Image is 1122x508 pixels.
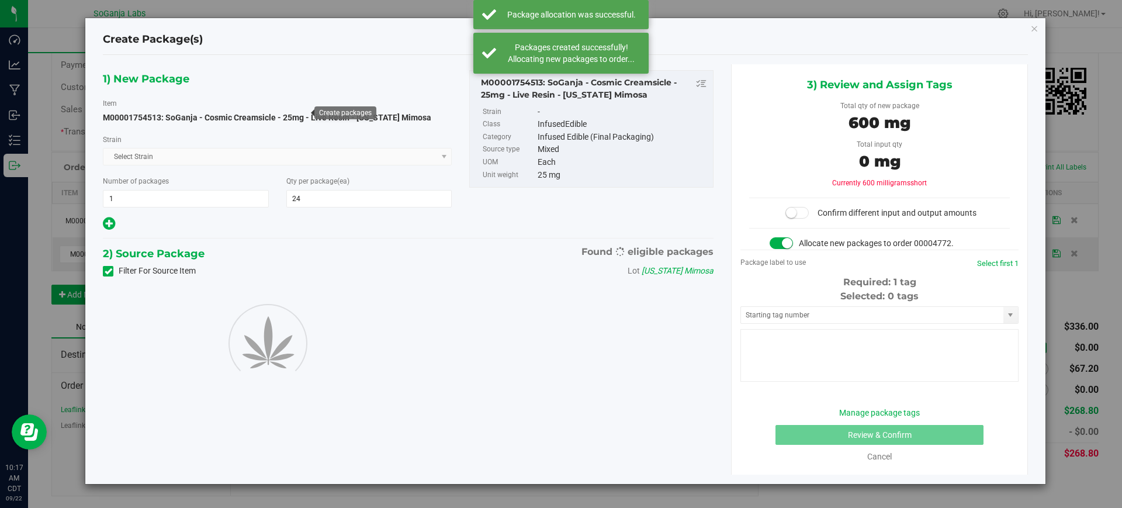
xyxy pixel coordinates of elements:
[628,266,640,275] span: Lot
[503,9,640,20] div: Package allocation was successful.
[103,113,431,122] span: M00001754513: SoGanja - Cosmic Creamsicle - 25mg - Live Resin - [US_STATE] Mimosa
[12,414,47,450] iframe: Resource center
[483,118,535,131] label: Class
[832,179,927,187] span: Currently 600 milligrams
[538,143,707,156] div: Mixed
[103,134,122,145] label: Strain
[103,265,196,277] label: Filter For Source Item
[483,143,535,156] label: Source type
[799,239,954,248] span: Allocate new packages to order 00004772.
[103,98,117,109] label: Item
[287,191,452,207] input: 24
[319,109,372,117] div: Create packages
[910,179,927,187] span: short
[1003,307,1018,323] span: select
[843,277,916,288] span: Required: 1 tag
[483,131,535,144] label: Category
[103,70,189,88] span: 1) New Package
[741,307,1003,323] input: Starting tag number
[807,76,953,94] span: 3) Review and Assign Tags
[581,245,714,259] span: Found eligible packages
[538,106,707,119] div: -
[840,102,919,110] span: Total qty of new package
[337,177,349,185] span: (ea)
[103,245,205,262] span: 2) Source Package
[103,191,268,207] input: 1
[503,42,640,65] div: Packages created successfully! Allocating new packages to order...
[481,77,707,101] div: M00001754513: SoGanja - Cosmic Creamsicle - 25mg - Live Resin - Georgia Mimosa
[818,208,976,217] span: Confirm different input and output amounts
[977,259,1019,268] a: Select first 1
[857,140,902,148] span: Total input qty
[642,266,714,275] span: [US_STATE] Mimosa
[740,258,806,267] span: Package label to use
[483,106,535,119] label: Strain
[538,118,707,131] div: InfusedEdible
[775,425,984,445] button: Review & Confirm
[103,221,115,230] span: Add new output
[286,177,349,185] span: Qty per package
[538,156,707,169] div: Each
[103,177,169,185] span: Number of packages
[859,152,901,171] span: 0 mg
[867,452,892,461] a: Cancel
[483,169,535,182] label: Unit weight
[538,131,707,144] div: Infused Edible (Final Packaging)
[538,169,707,182] div: 25 mg
[849,113,910,132] span: 600 mg
[840,291,919,302] span: Selected: 0 tags
[483,156,535,169] label: UOM
[103,32,203,47] h4: Create Package(s)
[839,408,920,417] a: Manage package tags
